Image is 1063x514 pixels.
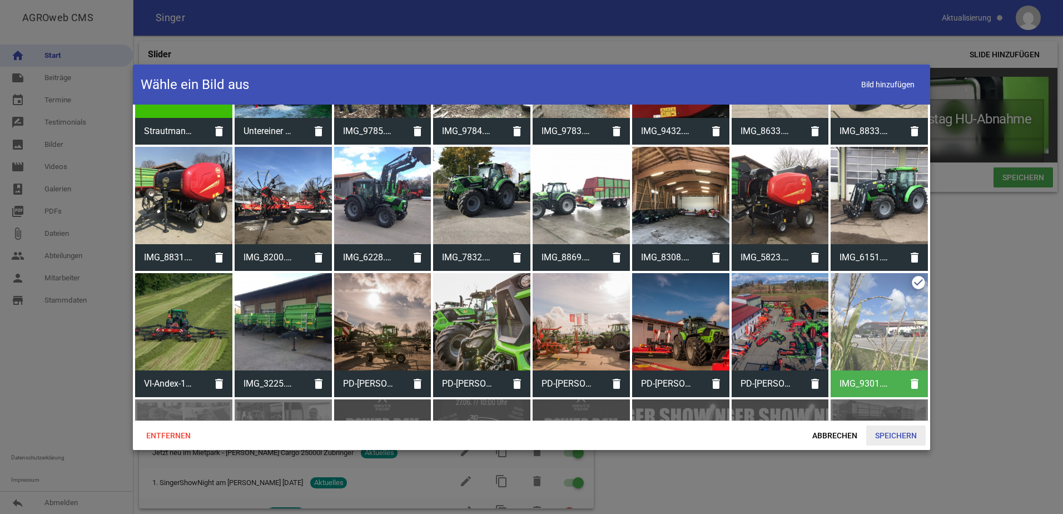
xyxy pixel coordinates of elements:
[235,243,305,272] span: IMG_8200.JPG
[141,76,249,93] h4: Wähle ein Bild aus
[901,118,928,145] i: delete
[135,243,206,272] span: IMG_8831.JPG
[802,244,828,271] i: delete
[603,370,630,397] i: delete
[533,369,603,398] span: PD-Huber--44.JPG
[504,118,530,145] i: delete
[732,243,802,272] span: IMG_5823.JPG
[802,118,828,145] i: delete
[533,243,603,272] span: IMG_8869.JPG
[732,117,802,146] span: IMG_8633.JPG
[404,370,431,397] i: delete
[206,118,232,145] i: delete
[831,243,901,272] span: IMG_6151.JPG
[305,370,332,397] i: delete
[135,117,206,146] span: Strautmann Logo grün_gelb (bevorzugte Verwendung)_cmyk.jpg
[802,370,828,397] i: delete
[703,370,729,397] i: delete
[803,426,866,446] span: Abbrechen
[137,426,200,446] span: Entfernen
[305,244,332,271] i: delete
[334,243,405,272] span: IMG_6228.JPG
[853,73,922,96] span: Bild hinzufügen
[831,369,901,398] span: IMG_9301.JPG
[433,369,504,398] span: PD-Huber--72.JPG
[504,244,530,271] i: delete
[404,118,431,145] i: delete
[603,244,630,271] i: delete
[533,117,603,146] span: IMG_9783.JPG
[632,117,703,146] span: IMG_9432.JPG
[831,117,901,146] span: IMG_8833.JPG
[433,243,504,272] span: IMG_7832.JPG
[632,243,703,272] span: IMG_8308.JPG
[206,370,232,397] i: delete
[305,118,332,145] i: delete
[901,244,928,271] i: delete
[135,369,206,398] span: VI-Andex-1254-014_productslider.jpg
[603,118,630,145] i: delete
[433,117,504,146] span: IMG_9784.JPG
[732,369,802,398] span: PD-Huber--18.JPG
[703,244,729,271] i: delete
[334,369,405,398] span: PD-Huber--36.JPG
[901,370,928,397] i: delete
[404,244,431,271] i: delete
[703,118,729,145] i: delete
[334,117,405,146] span: IMG_9785.JPG
[206,244,232,271] i: delete
[866,426,926,446] span: Speichern
[235,369,305,398] span: IMG_3225.JPG
[235,117,305,146] span: Untereiner 1.jpg
[504,370,530,397] i: delete
[632,369,703,398] span: PD-Huber--46.JPG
